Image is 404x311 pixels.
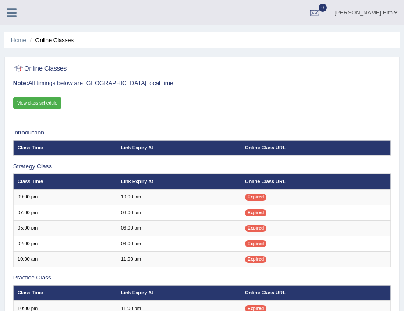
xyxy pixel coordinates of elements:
[13,285,117,300] th: Class Time
[117,236,241,251] td: 03:00 pm
[28,36,74,44] li: Online Classes
[245,209,266,216] span: Expired
[117,140,241,155] th: Link Expiry At
[13,275,391,281] h3: Practice Class
[13,80,28,86] b: Note:
[13,80,391,87] h3: All timings below are [GEOGRAPHIC_DATA] local time
[13,205,117,220] td: 07:00 pm
[117,189,241,205] td: 10:00 pm
[245,256,266,263] span: Expired
[117,251,241,267] td: 11:00 am
[13,251,117,267] td: 10:00 am
[13,220,117,236] td: 05:00 pm
[117,220,241,236] td: 06:00 pm
[13,236,117,251] td: 02:00 pm
[13,97,62,109] a: View class schedule
[245,194,266,201] span: Expired
[241,140,391,155] th: Online Class URL
[13,163,391,170] h3: Strategy Class
[13,189,117,205] td: 09:00 pm
[13,63,248,74] h2: Online Classes
[319,4,327,12] span: 0
[117,174,241,189] th: Link Expiry At
[245,240,266,247] span: Expired
[245,225,266,232] span: Expired
[117,205,241,220] td: 08:00 pm
[117,285,241,300] th: Link Expiry At
[13,130,391,136] h3: Introduction
[13,140,117,155] th: Class Time
[241,285,391,300] th: Online Class URL
[241,174,391,189] th: Online Class URL
[13,174,117,189] th: Class Time
[11,37,26,43] a: Home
